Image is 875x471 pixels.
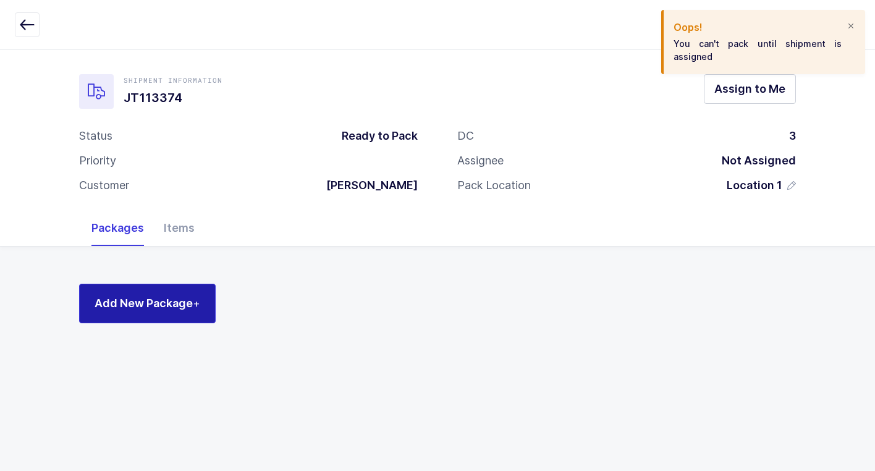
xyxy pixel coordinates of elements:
span: 3 [789,129,796,142]
div: Assignee [457,153,504,168]
div: Not Assigned [712,153,796,168]
div: DC [457,129,474,143]
div: Priority [79,153,116,168]
p: You can't pack until shipment is assigned [674,37,842,63]
button: Add New Package+ [79,284,216,323]
div: Shipment Information [124,75,222,85]
div: Pack Location [457,178,531,193]
div: Status [79,129,112,143]
h2: Oops! [674,20,842,35]
div: Packages [82,210,154,246]
span: Location 1 [727,178,782,193]
span: Assign to Me [714,81,785,96]
h1: JT113374 [124,88,222,108]
span: Add New Package [95,295,200,311]
div: Ready to Pack [332,129,418,143]
div: Customer [79,178,129,193]
button: Assign to Me [704,74,796,104]
span: + [193,297,200,310]
div: [PERSON_NAME] [316,178,418,193]
div: Items [154,210,205,246]
button: Location 1 [727,178,796,193]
